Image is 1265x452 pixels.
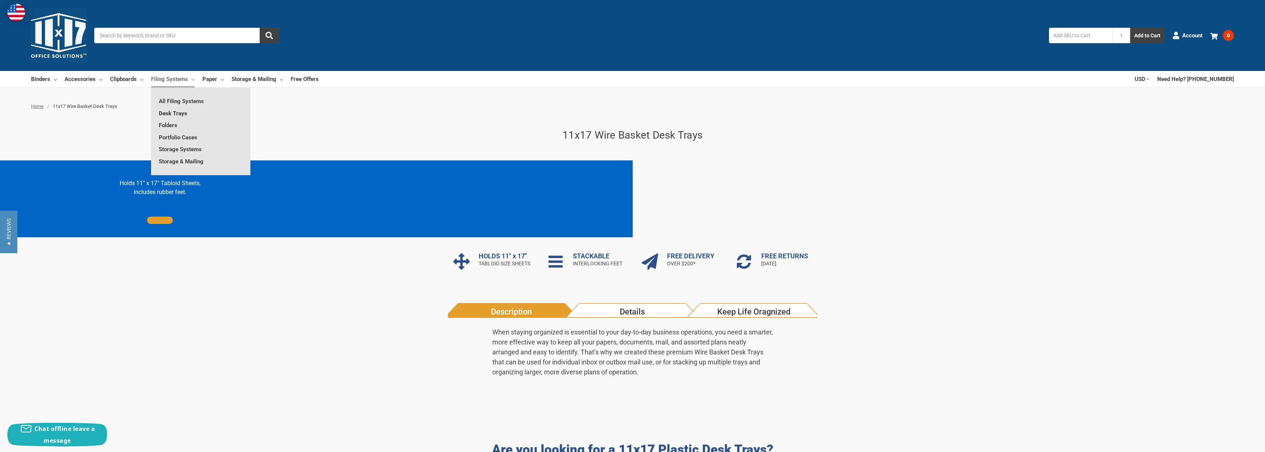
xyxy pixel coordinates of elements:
[575,306,690,318] span: Details
[151,71,195,87] a: Filing Systems
[479,252,535,260] h3: HOLDS 11" x 17"
[1157,71,1234,87] a: Need Help? [PHONE_NUMBER]
[454,306,569,318] span: Description
[1130,28,1165,43] button: Add to Cart
[573,260,629,268] p: INTERLOCKING FEET
[737,253,751,270] div: Rocket
[31,128,1234,143] h1: 11x17 Wire Basket Desk Trays
[120,180,201,187] span: Holds 11" x 17" Tabloid Sheets,
[7,423,107,446] button: Chat offline leave a message
[34,425,95,445] span: Chat offline leave a message
[548,253,563,270] div: Rocket
[65,71,102,87] a: Accessories
[642,253,658,270] div: Rocket
[453,253,470,270] div: Rocket
[696,306,811,318] span: Keep Life Oragnized
[151,95,250,107] a: All Filing Systems
[31,71,57,87] a: Binders
[151,119,250,131] a: Folders
[1210,26,1234,45] a: 0
[110,71,143,87] a: Clipboards
[1135,71,1149,87] a: USD
[232,71,283,87] a: Storage & Mailing
[31,103,44,109] a: Home
[5,218,12,246] span: ★ Reviews
[492,328,773,376] span: When staying organized is essential to your day-to-day business operations, you need a smarter, m...
[1182,31,1203,40] span: Account
[291,71,319,87] a: Free Offers
[1049,28,1112,43] input: Add SKU to Cart
[151,132,250,143] a: Portfolio Cases
[1204,432,1265,452] iframe: Google Customer Reviews
[151,143,250,155] a: Storage Systems
[7,4,25,21] img: duty and tax information for United States
[761,252,817,260] h3: FREE RETURNS
[573,252,629,260] h3: STACKABLE
[134,188,187,196] span: includes rubber feet.
[94,28,279,43] input: Search by keyword, brand or SKU
[1223,30,1234,41] span: 0
[151,108,250,119] a: Desk Trays
[1172,26,1203,45] a: Account
[31,8,86,63] img: 11x17.com
[761,260,817,268] p: [DATE]
[151,156,250,167] a: Storage & Mailing
[53,103,117,109] span: 11x17 Wire Basket Desk Trays
[667,260,723,268] p: OVER $200*
[667,252,723,260] h3: FREE DELIVERY
[202,71,224,87] a: Paper
[479,260,535,268] p: TABLOID SIZE SHEETS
